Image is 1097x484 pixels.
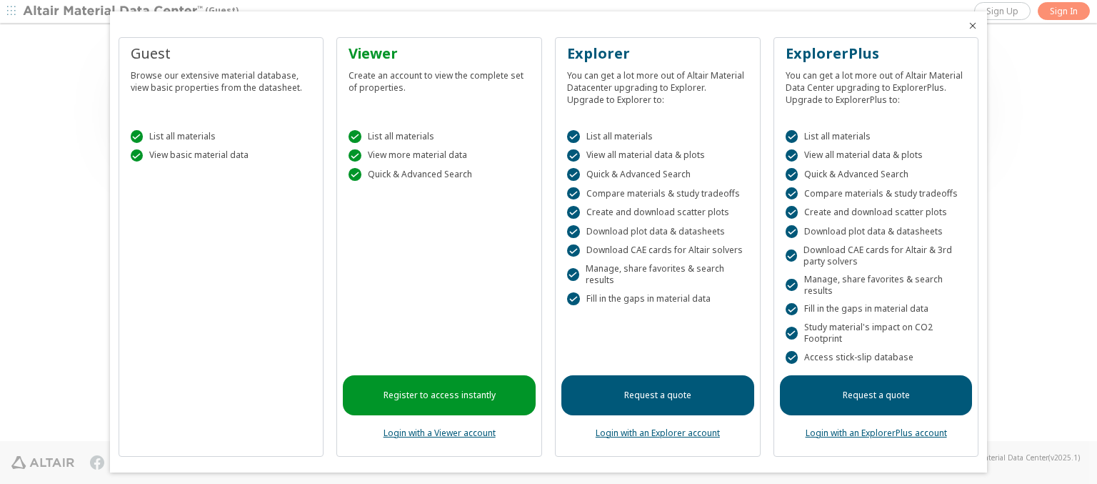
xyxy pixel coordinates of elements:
[786,225,967,238] div: Download plot data & datasheets
[786,274,967,297] div: Manage, share favorites & search results
[131,130,144,143] div: 
[349,130,530,143] div: List all materials
[786,130,967,143] div: List all materials
[349,64,530,94] div: Create an account to view the complete set of properties.
[567,225,580,238] div: 
[131,130,312,143] div: List all materials
[786,303,798,316] div: 
[567,292,580,305] div: 
[349,168,530,181] div: Quick & Advanced Search
[567,206,580,219] div: 
[567,187,748,200] div: Compare materials & study tradeoffs
[131,149,144,162] div: 
[567,225,748,238] div: Download plot data & datasheets
[567,130,580,143] div: 
[349,168,361,181] div: 
[786,245,967,267] div: Download CAE cards for Altair & 3rd party solvers
[786,303,967,316] div: Fill in the gaps in material data
[567,206,748,219] div: Create and download scatter plots
[567,245,748,257] div: Download CAE cards for Altair solvers
[567,168,748,181] div: Quick & Advanced Search
[786,206,967,219] div: Create and download scatter plots
[567,245,580,257] div: 
[567,149,580,162] div: 
[786,130,798,143] div: 
[567,149,748,162] div: View all material data & plots
[567,187,580,200] div: 
[567,44,748,64] div: Explorer
[567,263,748,286] div: Manage, share favorites & search results
[786,187,967,200] div: Compare materials & study tradeoffs
[780,375,973,415] a: Request a quote
[786,149,967,162] div: View all material data & plots
[343,375,536,415] a: Register to access instantly
[786,206,798,219] div: 
[786,351,798,364] div: 
[786,187,798,200] div: 
[786,44,967,64] div: ExplorerPlus
[786,168,798,181] div: 
[131,44,312,64] div: Guest
[786,250,797,262] div: 
[786,168,967,181] div: Quick & Advanced Search
[567,64,748,106] div: You can get a lot more out of Altair Material Datacenter upgrading to Explorer. Upgrade to Explor...
[561,375,754,415] a: Request a quote
[786,279,798,292] div: 
[786,322,967,345] div: Study material's impact on CO2 Footprint
[349,149,530,162] div: View more material data
[596,427,720,439] a: Login with an Explorer account
[349,130,361,143] div: 
[384,427,496,439] a: Login with a Viewer account
[786,351,967,364] div: Access stick-slip database
[967,20,978,31] button: Close
[349,149,361,162] div: 
[567,130,748,143] div: List all materials
[349,44,530,64] div: Viewer
[567,268,579,281] div: 
[786,64,967,106] div: You can get a lot more out of Altair Material Data Center upgrading to ExplorerPlus. Upgrade to E...
[786,327,798,340] div: 
[567,168,580,181] div: 
[806,427,947,439] a: Login with an ExplorerPlus account
[131,149,312,162] div: View basic material data
[786,225,798,238] div: 
[786,149,798,162] div: 
[131,64,312,94] div: Browse our extensive material database, view basic properties from the datasheet.
[567,292,748,305] div: Fill in the gaps in material data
